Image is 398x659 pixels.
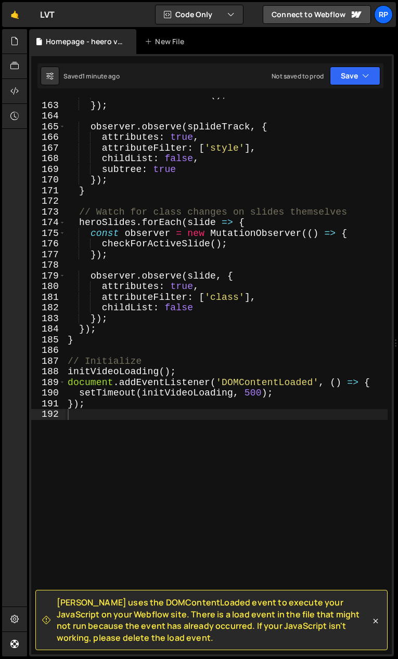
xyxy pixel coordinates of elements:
div: 175 [31,228,66,239]
button: Save [330,67,380,85]
div: 172 [31,196,66,207]
div: 174 [31,217,66,228]
div: Not saved to prod [272,72,324,81]
div: 181 [31,292,66,303]
div: 182 [31,302,66,313]
div: 168 [31,153,66,164]
div: 169 [31,164,66,175]
div: 185 [31,335,66,346]
div: 165 [31,122,66,133]
div: 178 [31,260,66,271]
div: 190 [31,388,66,399]
div: 188 [31,366,66,377]
div: 1 minute ago [82,72,120,81]
div: 166 [31,132,66,143]
div: 186 [31,345,66,356]
a: Connect to Webflow [263,5,371,24]
button: Code Only [156,5,243,24]
div: 191 [31,399,66,410]
div: 163 [31,100,66,111]
div: 177 [31,249,66,260]
a: 🤙 [2,2,28,27]
div: 180 [31,281,66,292]
div: Saved [63,72,120,81]
div: 189 [31,377,66,388]
div: Homepage - heero videos.js [46,36,124,47]
div: 179 [31,271,66,282]
div: 183 [31,313,66,324]
div: 173 [31,207,66,218]
div: 192 [31,409,66,420]
div: 187 [31,356,66,367]
div: 176 [31,239,66,249]
span: [PERSON_NAME] uses the DOMContentLoaded event to execute your JavaScript on your Webflow site. Th... [57,597,370,643]
div: 170 [31,175,66,186]
div: New File [145,36,188,47]
a: RP [374,5,393,24]
div: 164 [31,111,66,122]
div: 167 [31,143,66,154]
div: 184 [31,324,66,335]
div: 171 [31,186,66,196]
div: LVT [40,8,55,21]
